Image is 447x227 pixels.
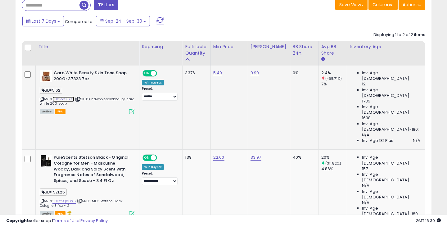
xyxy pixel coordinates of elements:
[321,166,347,172] div: 4.86%
[362,104,420,115] span: Inv. Age [DEMOGRAPHIC_DATA]:
[143,71,151,76] span: ON
[40,155,134,216] div: ASIN:
[251,154,261,161] a: 33.97
[372,2,392,8] span: Columns
[6,218,29,224] strong: Copyright
[52,198,76,204] a: B0F22Q8LWD
[6,218,108,224] div: seller snap | |
[321,43,344,57] div: Avg BB Share
[105,18,142,24] span: Sep-24 - Sep-30
[251,43,287,50] div: [PERSON_NAME]
[321,57,325,62] small: Avg BB Share.
[350,43,422,50] div: Inventory Age
[32,18,56,24] span: Last 7 Days
[142,171,178,185] div: Preset:
[142,87,178,101] div: Preset:
[213,154,224,161] a: 22.00
[362,70,420,81] span: Inv. Age [DEMOGRAPHIC_DATA]:
[321,70,347,76] div: 2.4%
[362,172,420,183] span: Inv. Age [DEMOGRAPHIC_DATA]:
[40,97,134,106] span: | SKU: Kindwholesalebeauty-caro white 200 soap
[55,109,65,114] span: FBA
[40,70,134,113] div: ASIN:
[293,70,314,76] div: 0%
[65,19,93,25] span: Compared to:
[321,155,347,160] div: 20%
[142,80,164,85] div: Win BuyBox
[40,198,123,208] span: | SKU: LMD-Stetson Black Cologne 3.4oz - 2
[362,138,395,143] span: Inv. Age 181 Plus:
[325,76,342,81] small: (-65.71%)
[251,70,259,76] a: 9.99
[416,218,441,224] span: 2025-10-8 16:30 GMT
[38,43,137,50] div: Title
[80,218,108,224] a: Privacy Policy
[293,43,316,57] div: BB Share 24h.
[362,155,420,166] span: Inv. Age [DEMOGRAPHIC_DATA]:
[55,211,65,216] span: FBA
[40,211,54,216] span: All listings currently available for purchase on Amazon
[362,121,420,132] span: Inv. Age [DEMOGRAPHIC_DATA]-180:
[156,155,166,161] span: OFF
[362,206,420,217] span: Inv. Age [DEMOGRAPHIC_DATA]-180:
[40,188,67,196] span: BE= $21.25
[293,155,314,160] div: 40%
[185,70,205,76] div: 3376
[40,87,62,94] span: BE=5.62
[143,155,151,161] span: ON
[142,164,164,170] div: Win BuyBox
[362,81,366,87] span: 12
[362,200,369,206] span: N/A
[142,43,180,50] div: Repricing
[362,166,368,172] span: 157
[53,218,79,224] a: Terms of Use
[362,98,371,104] span: 1735
[362,183,369,188] span: N/A
[96,16,150,26] button: Sep-24 - Sep-30
[40,109,54,114] span: All listings currently available for purchase on Amazon
[156,71,166,76] span: OFF
[373,32,425,38] div: Displaying 1 to 2 of 2 items
[362,87,420,98] span: Inv. Age [DEMOGRAPHIC_DATA]:
[213,70,222,76] a: 5.40
[52,97,74,102] a: B082ZQ377L
[40,155,52,167] img: 41Ft-isK6wL._SL40_.jpg
[362,115,371,121] span: 1698
[413,138,420,143] span: N/A
[321,81,347,87] div: 7%
[40,70,52,82] img: 41iifNkd4pL._SL40_.jpg
[65,211,72,215] i: hazardous material
[54,155,129,185] b: PureScents Stetson Black - Original Cologne for Men - Masculine Woody, Dark and Spicy Scent with ...
[325,161,341,166] small: (311.52%)
[362,132,369,138] span: N/A
[185,155,205,160] div: 139
[54,70,129,83] b: Caro White Beauty Skin Tone Soap 200Gr 37323 7oz
[213,43,245,50] div: Min Price
[362,189,420,200] span: Inv. Age [DEMOGRAPHIC_DATA]:
[185,43,208,57] div: Fulfillable Quantity
[22,16,64,26] button: Last 7 Days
